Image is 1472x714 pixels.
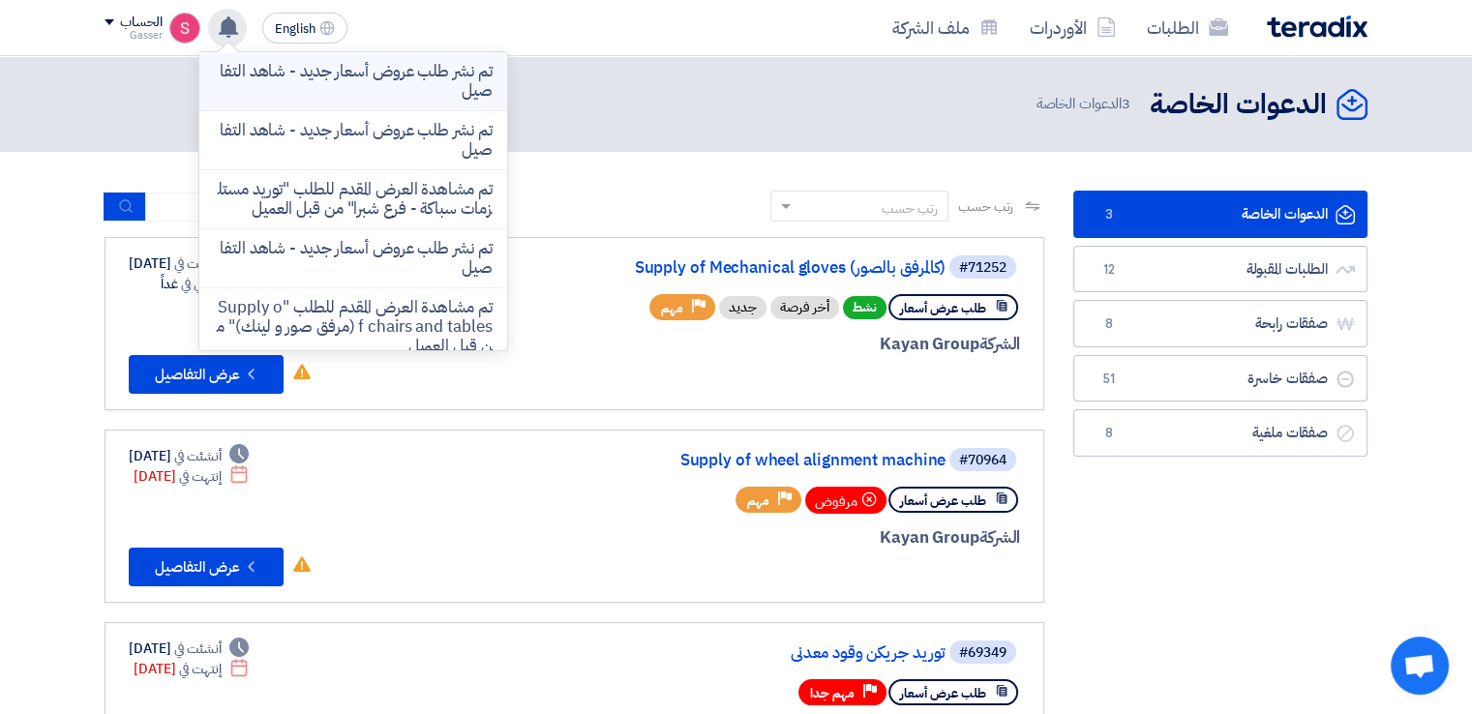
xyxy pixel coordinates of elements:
[129,548,284,586] button: عرض التفاصيل
[174,639,221,659] span: أنشئت في
[805,487,886,514] div: مرفوض
[215,239,492,278] p: تم نشر طلب عروض أسعار جديد - شاهد التفاصيل
[1150,86,1327,124] h2: الدعوات الخاصة
[770,296,839,319] div: أخر فرصة
[877,5,1014,50] a: ملف الشركة
[1122,93,1130,114] span: 3
[262,13,347,44] button: English
[146,193,417,222] input: ابحث بعنوان أو رقم الطلب
[1097,205,1121,224] span: 3
[1014,5,1131,50] a: الأوردرات
[900,299,986,317] span: طلب عرض أسعار
[1036,93,1134,115] span: الدعوات الخاصة
[215,180,492,219] p: تم مشاهدة العرض المقدم للطلب "توريد مستلزمات سباكة - فرع شبرا" من قبل العميل
[129,355,284,394] button: عرض التفاصيل
[555,525,1020,550] div: Kayan Group
[1097,260,1121,280] span: 12
[215,121,492,160] p: تم نشر طلب عروض أسعار جديد - شاهد التفاصيل
[979,525,1021,550] span: الشركة
[134,659,249,679] div: [DATE]
[120,15,162,31] div: الحساب
[275,22,315,36] span: English
[558,259,946,277] a: Supply of Mechanical gloves (كالمرفق بالصور)
[1097,424,1121,443] span: 8
[900,684,986,702] span: طلب عرض أسعار
[1097,314,1121,334] span: 8
[900,491,986,510] span: طلب عرض أسعار
[1073,246,1367,293] a: الطلبات المقبولة12
[558,452,946,469] a: Supply of wheel alignment machine
[1073,409,1367,457] a: صفقات ملغية8
[959,646,1006,660] div: #69349
[843,296,886,319] span: نشط
[1097,370,1121,389] span: 51
[719,296,766,319] div: جديد
[558,644,946,662] a: توريد جريكن وقود معدني
[174,446,221,466] span: أنشئت في
[174,253,221,274] span: أنشئت في
[747,491,769,510] span: مهم
[1073,191,1367,238] a: الدعوات الخاصة3
[979,332,1021,356] span: الشركة
[1073,300,1367,347] a: صفقات رابحة8
[958,196,1013,217] span: رتب حسب
[555,332,1020,357] div: Kayan Group
[1391,637,1449,695] a: Open chat
[1267,15,1367,38] img: Teradix logo
[169,13,200,44] img: unnamed_1748516558010.png
[882,198,938,219] div: رتب حسب
[105,30,162,41] div: Gasser
[1131,5,1244,50] a: الطلبات
[810,684,855,702] span: مهم جدا
[215,298,492,356] p: تم مشاهدة العرض المقدم للطلب "Supply of chairs and tables (مرفق صور و لينك)" من قبل العميل
[215,62,492,101] p: تم نشر طلب عروض أسعار جديد - شاهد التفاصيل
[134,466,249,487] div: [DATE]
[181,274,221,294] span: ينتهي في
[129,446,249,466] div: [DATE]
[161,274,249,294] div: غداً
[959,454,1006,467] div: #70964
[959,261,1006,275] div: #71252
[129,253,249,274] div: [DATE]
[179,466,221,487] span: إنتهت في
[179,659,221,679] span: إنتهت في
[1073,355,1367,402] a: صفقات خاسرة51
[129,639,249,659] div: [DATE]
[661,299,683,317] span: مهم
